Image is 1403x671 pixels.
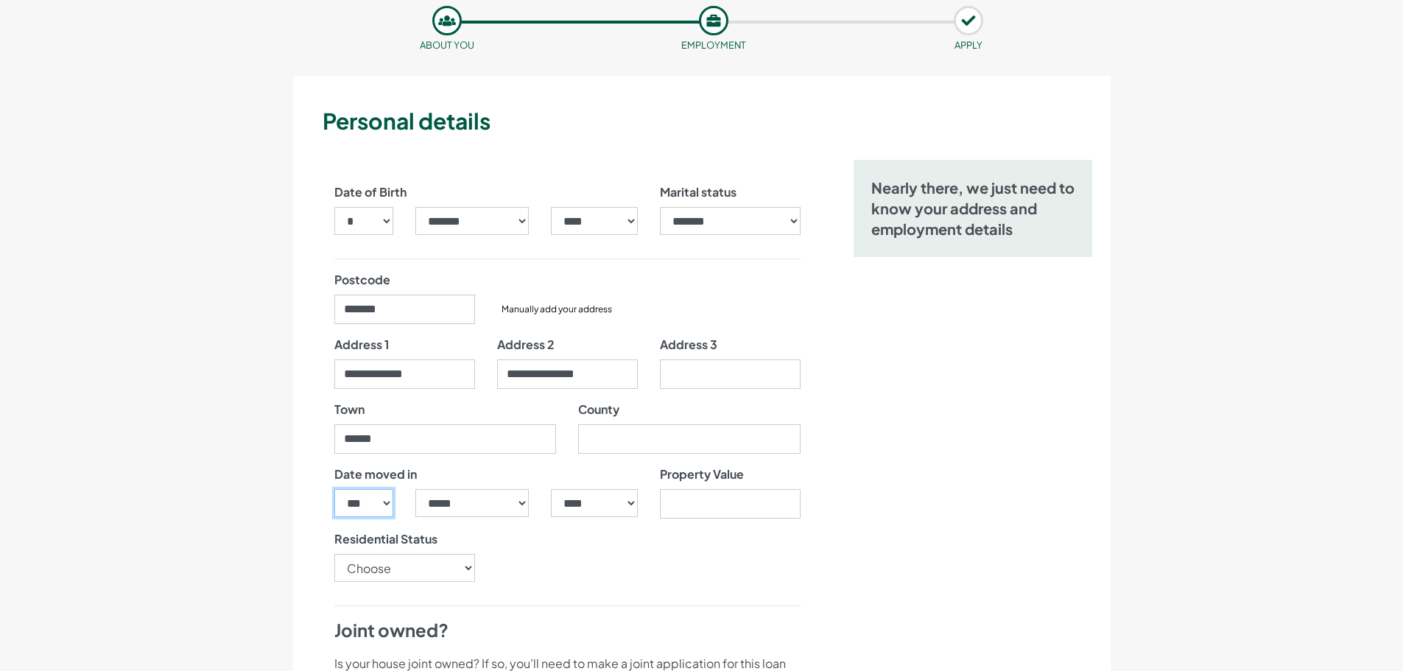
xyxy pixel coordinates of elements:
[954,39,982,51] small: APPLY
[334,401,365,418] label: Town
[334,183,407,201] label: Date of Birth
[420,39,474,51] small: About you
[334,618,801,643] h4: Joint owned?
[871,178,1075,239] h5: Nearly there, we just need to know your address and employment details
[497,302,616,317] button: Manually add your address
[334,530,437,548] label: Residential Status
[681,39,746,51] small: Employment
[334,466,417,483] label: Date moved in
[578,401,619,418] label: County
[497,336,555,354] label: Address 2
[660,183,736,201] label: Marital status
[323,105,1105,136] h3: Personal details
[660,336,717,354] label: Address 3
[334,336,389,354] label: Address 1
[660,466,744,483] label: Property Value
[334,271,390,289] label: Postcode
